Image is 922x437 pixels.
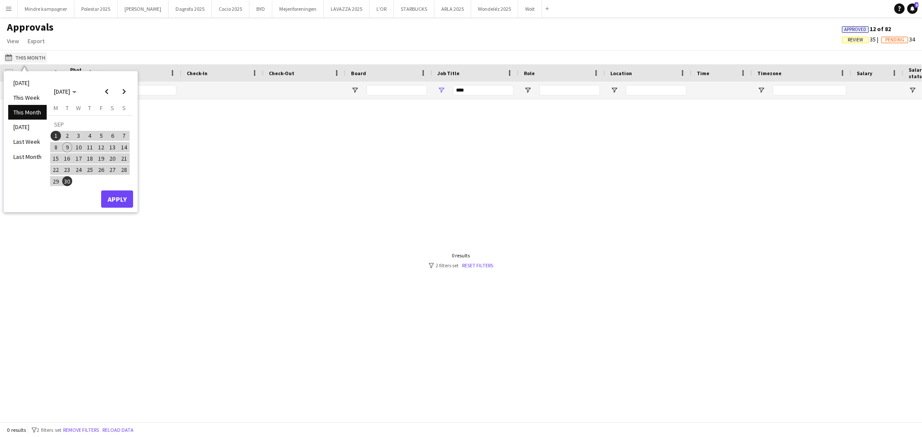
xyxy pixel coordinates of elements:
[96,131,106,141] span: 5
[61,164,73,175] button: 23-09-2025
[169,0,212,17] button: Dagrofa 2025
[118,164,130,175] button: 28-09-2025
[37,427,61,433] span: 2 filters set
[119,131,129,141] span: 7
[453,85,514,95] input: Job Title Filter Input
[697,70,709,76] span: Time
[187,70,207,76] span: Check-In
[434,0,471,17] button: ARLA 2025
[88,104,91,112] span: T
[120,85,176,95] input: Name Filter Input
[66,104,69,112] span: T
[84,130,96,141] button: 04-09-2025
[85,153,95,164] span: 18
[51,153,61,164] span: 15
[518,0,542,17] button: Wolt
[909,86,916,94] button: Open Filter Menu
[50,119,130,130] td: SEP
[24,35,48,47] a: Export
[51,165,61,175] span: 22
[61,425,101,435] button: Remove filters
[119,142,129,152] span: 14
[101,425,135,435] button: Reload data
[118,0,169,17] button: [PERSON_NAME]
[50,142,61,153] button: 08-09-2025
[626,85,686,95] input: Location Filter Input
[437,70,459,76] span: Job Title
[8,120,47,134] li: [DATE]
[524,70,535,76] span: Role
[84,142,96,153] button: 11-09-2025
[857,70,872,76] span: Salary
[107,164,118,175] button: 27-09-2025
[8,76,47,90] li: [DATE]
[269,70,294,76] span: Check-Out
[62,142,73,152] span: 9
[324,0,370,17] button: LAVAZZA 2025
[76,104,81,112] span: W
[351,86,359,94] button: Open Filter Menu
[70,66,84,79] span: Photo
[50,164,61,175] button: 22-09-2025
[122,104,126,112] span: S
[62,153,73,164] span: 16
[73,153,84,164] button: 17-09-2025
[115,83,133,100] button: Next month
[54,104,58,112] span: M
[471,0,518,17] button: Mondeléz 2025
[610,70,632,76] span: Location
[881,35,915,43] span: 34
[18,70,30,76] span: Date
[8,134,47,149] li: Last Week
[367,85,427,95] input: Board Filter Input
[3,35,22,47] a: View
[61,153,73,164] button: 16-09-2025
[96,130,107,141] button: 05-09-2025
[96,164,107,175] button: 26-09-2025
[108,153,118,164] span: 20
[118,142,130,153] button: 14-09-2025
[61,175,73,187] button: 30-09-2025
[212,0,249,17] button: Cocio 2025
[524,86,532,94] button: Open Filter Menu
[61,142,73,153] button: 09-09-2025
[272,0,324,17] button: Mejeriforeningen
[51,176,61,187] span: 29
[773,85,846,95] input: Timezone Filter Input
[462,262,493,269] a: Reset filters
[111,104,115,112] span: S
[100,104,103,112] span: F
[845,27,867,32] span: Approved
[96,142,107,153] button: 12-09-2025
[108,165,118,175] span: 27
[907,3,918,14] a: 5
[96,153,107,164] button: 19-09-2025
[107,142,118,153] button: 13-09-2025
[5,70,13,77] input: Column with Header Selection
[610,86,618,94] button: Open Filter Menu
[119,165,129,175] span: 28
[98,83,115,100] button: Previous month
[351,70,366,76] span: Board
[757,70,782,76] span: Timezone
[3,52,47,63] button: This Month
[107,130,118,141] button: 06-09-2025
[105,70,118,76] span: Name
[249,0,272,17] button: BYD
[85,165,95,175] span: 25
[539,85,600,95] input: Role Filter Input
[74,0,118,17] button: Polestar 2025
[18,0,74,17] button: Mindre kampagner
[62,176,73,187] span: 30
[85,131,95,141] span: 4
[73,142,84,152] span: 10
[73,165,84,175] span: 24
[101,190,133,208] button: Apply
[8,105,47,120] li: This Month
[61,130,73,141] button: 02-09-2025
[842,25,891,33] span: 12 of 82
[848,37,863,43] span: Review
[107,153,118,164] button: 20-09-2025
[51,142,61,152] span: 8
[8,90,47,105] li: This Week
